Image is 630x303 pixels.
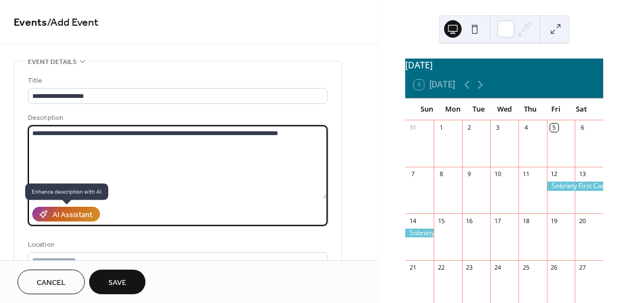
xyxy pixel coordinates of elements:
[493,217,501,225] div: 17
[522,264,530,272] div: 25
[578,124,586,132] div: 6
[28,239,325,250] div: Location
[550,217,558,225] div: 19
[52,209,92,221] div: AI Assistant
[550,124,558,132] div: 5
[37,277,66,289] span: Cancel
[405,229,434,238] div: Sobriety First Campout
[578,217,586,225] div: 20
[409,264,417,272] div: 21
[14,12,47,33] a: Events
[550,264,558,272] div: 26
[465,170,474,178] div: 9
[437,217,445,225] div: 15
[569,98,594,120] div: Sat
[437,264,445,272] div: 22
[28,75,325,86] div: Title
[492,98,517,120] div: Wed
[522,217,530,225] div: 18
[493,124,501,132] div: 3
[578,170,586,178] div: 13
[28,56,77,68] span: Event details
[409,217,417,225] div: 14
[89,270,145,294] button: Save
[465,264,474,272] div: 23
[28,112,325,124] div: Description
[17,270,85,294] button: Cancel
[465,124,474,132] div: 2
[409,124,417,132] div: 31
[522,170,530,178] div: 11
[522,124,530,132] div: 4
[493,170,501,178] div: 10
[578,264,586,272] div: 27
[465,217,474,225] div: 16
[517,98,543,120] div: Thu
[25,184,108,200] span: Enhance description with AI
[405,59,603,72] div: [DATE]
[543,98,569,120] div: Fri
[437,170,445,178] div: 8
[32,207,100,222] button: AI Assistant
[550,170,558,178] div: 12
[440,98,465,120] div: Mon
[47,12,98,33] span: / Add Event
[465,98,491,120] div: Tue
[414,98,440,120] div: Sun
[493,264,501,272] div: 24
[437,124,445,132] div: 1
[409,170,417,178] div: 7
[108,277,126,289] span: Save
[547,182,603,191] div: Sobriety First Campout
